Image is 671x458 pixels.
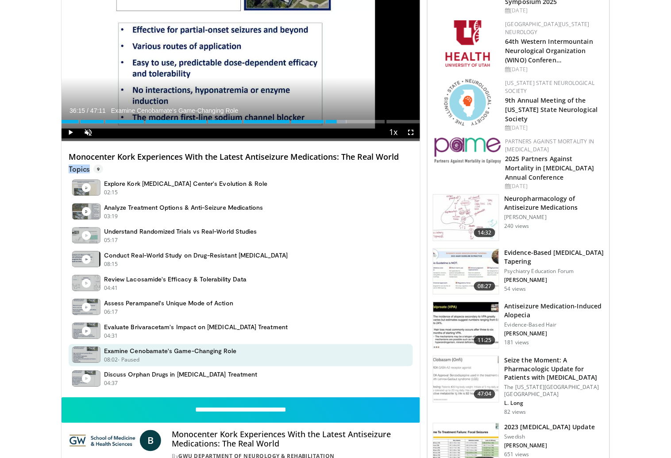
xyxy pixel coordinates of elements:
span: 08:27 [474,282,495,291]
p: 54 views [505,285,526,293]
p: - Paused [118,356,140,364]
img: dc9eff34-8ecf-47fc-ae32-9db00530c429.150x105_q85_crop-smart_upscale.jpg [433,302,499,348]
span: 47:04 [474,390,495,399]
p: 06:17 [104,308,118,316]
p: 05:17 [104,236,118,244]
p: 181 views [505,339,529,346]
p: 240 views [505,223,529,230]
a: B [140,430,161,451]
h4: Review Lacosamide's Efficacy & Tolerability Data [104,275,247,283]
p: 08:15 [104,260,118,268]
img: c76b7f9b-d2bd-48ca-a19f-b77f0bf01232.150x105_q85_crop-smart_upscale.jpg [433,356,499,402]
h4: Assess Perampanel's Unique Mode of Action [104,299,233,307]
a: 9th Annual Meeting of the [US_STATE] State Neurological Society [505,96,598,123]
a: 11:25 Antiseizure Medication-Induced Alopecia Evidence-Based Hair [PERSON_NAME] 181 views [433,302,604,349]
h4: Monocenter Kork Experiences With the Latest Antiseizure Medications: The Real World [172,430,413,449]
p: L. Long [505,400,604,407]
p: [PERSON_NAME] [505,277,604,284]
div: [DATE] [505,124,602,132]
p: Topics [69,165,103,173]
button: Fullscreen [402,123,420,141]
a: 64th Western Intermountain Neurological Organization (WINO) Conferen… [505,37,594,64]
p: 04:31 [104,332,118,340]
div: [DATE] [505,182,602,190]
p: 03:19 [104,212,118,220]
h4: Monocenter Kork Experiences With the Latest Antiseizure Medications: The Real World [69,152,413,162]
span: 14:32 [474,228,495,237]
div: [DATE] [505,65,602,73]
p: 02:15 [104,189,118,196]
a: 08:27 Evidence-Based [MEDICAL_DATA] Tapering Psychiatry Education Forum [PERSON_NAME] 54 views [433,248,604,295]
h3: 2023 [MEDICAL_DATA] Update [505,423,595,432]
span: 11:25 [474,336,495,345]
a: [GEOGRAPHIC_DATA][US_STATE] Neurology [505,20,590,36]
span: Examine Cenobamate's Game-Changing Role [111,107,239,115]
img: e258684e-4bcd-4ffc-ad60-dc5a1a76ac15.150x105_q85_crop-smart_upscale.jpg [433,195,499,241]
h4: Discuss Orphan Drugs in [MEDICAL_DATA] Treatment [104,371,257,379]
img: 71a8b48c-8850-4916-bbdd-e2f3ccf11ef9.png.150x105_q85_autocrop_double_scale_upscale_version-0.2.png [444,79,491,126]
h4: Understand Randomized Trials vs Real-World Studies [104,227,257,235]
button: Playback Rate [385,123,402,141]
img: 67f01596-a24c-4eb8-8e8d-fa35551849a0.150x105_q85_crop-smart_upscale.jpg [433,249,499,295]
a: 2025 Partners Against Mortality in [MEDICAL_DATA] Annual Conference [505,154,594,181]
span: / [87,107,89,114]
h3: Seize the Moment: A Pharmacologic Update for Patients with [MEDICAL_DATA] [505,356,604,382]
h4: Evaluate Brivaracetam's Impact on [MEDICAL_DATA] Treatment [104,323,288,331]
p: Swedish [505,434,595,441]
p: The [US_STATE][GEOGRAPHIC_DATA] [GEOGRAPHIC_DATA] [505,384,604,398]
h3: Evidence-Based [MEDICAL_DATA] Tapering [505,248,604,266]
h4: Conduct Real-World Study on Drug-Resistant [MEDICAL_DATA] [104,251,288,259]
p: 04:37 [104,380,118,388]
h4: Analyze Treatment Options & Anti-Seizure Medications [104,204,263,212]
p: Evidence-Based Hair [505,321,604,328]
p: [PERSON_NAME] [505,443,595,450]
h3: Antiseizure Medication-Induced Alopecia [505,302,604,319]
a: 47:04 Seize the Moment: A Pharmacologic Update for Patients with [MEDICAL_DATA] The [US_STATE][GE... [433,356,604,416]
img: GWU Department of Neurology & Rehabilitation Medicine [69,430,136,451]
a: 14:32 Neuropharmacology of Antiseizure Medications [PERSON_NAME] 240 views [433,194,604,241]
button: Play [62,123,79,141]
p: 04:41 [104,284,118,292]
span: 36:15 [69,107,85,114]
h3: Neuropharmacology of Antiseizure Medications [505,194,604,212]
div: [DATE] [505,7,602,15]
p: 08:02 [104,356,118,364]
a: Partners Against Mortality in [MEDICAL_DATA] [505,138,594,153]
p: [PERSON_NAME] [505,330,604,337]
h4: Examine Cenobamate's Game-Changing Role [104,347,237,355]
p: [PERSON_NAME] [505,214,604,221]
div: Progress Bar [62,120,420,123]
img: eb8b354f-837c-42f6-ab3d-1e8ded9eaae7.png.150x105_q85_autocrop_double_scale_upscale_version-0.2.png [435,138,501,164]
span: 9 [93,165,103,173]
a: [US_STATE] State Neurological Society [505,79,595,95]
h4: Explore Kork [MEDICAL_DATA] Center's Evolution & Role [104,180,268,188]
span: 47:11 [90,107,106,114]
button: Unmute [79,123,97,141]
img: f6362829-b0a3-407d-a044-59546adfd345.png.150x105_q85_autocrop_double_scale_upscale_version-0.2.png [446,20,490,67]
p: Psychiatry Education Forum [505,268,604,275]
p: 82 views [505,409,526,416]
